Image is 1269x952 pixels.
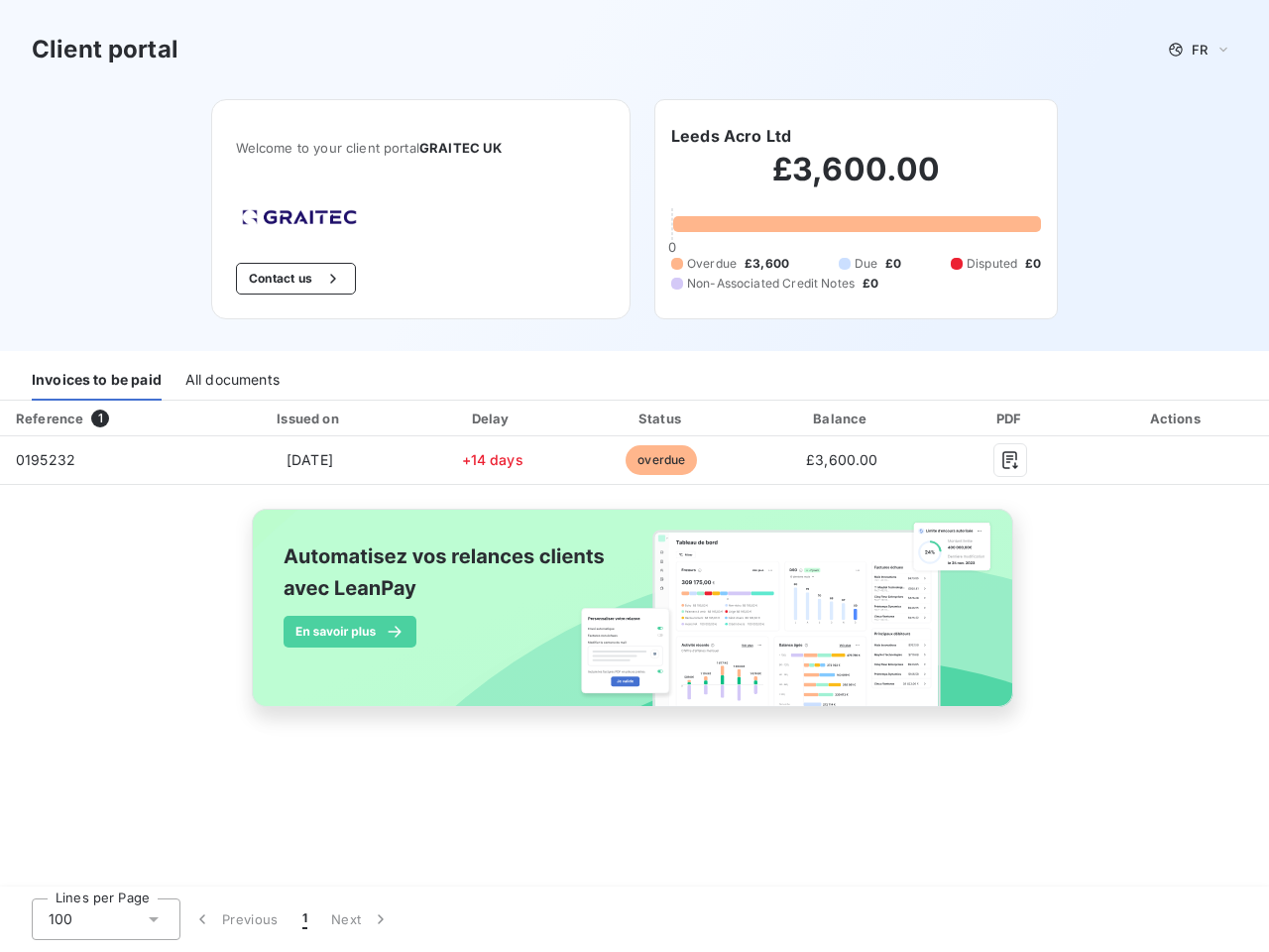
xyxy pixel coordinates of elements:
[234,497,1035,741] img: banner
[32,359,162,401] div: Invoices to be paid
[668,239,676,255] span: 0
[885,255,901,273] span: £0
[185,359,280,401] div: All documents
[214,409,405,428] div: Issued on
[579,409,744,428] div: Status
[413,409,571,428] div: Delay
[302,909,307,929] span: 1
[687,255,737,273] span: Overdue
[319,898,403,940] button: Next
[236,203,363,231] img: Company logo
[940,409,1081,428] div: PDF
[1089,409,1265,428] div: Actions
[863,275,878,293] span: £0
[1192,42,1208,58] span: FR
[236,140,606,156] span: Welcome to your client portal
[967,255,1017,273] span: Disputed
[462,451,523,468] span: +14 days
[32,32,178,67] h3: Client portal
[419,140,503,156] span: GRAITEC UK
[806,451,877,468] span: £3,600.00
[687,275,855,293] span: Non-Associated Credit Notes
[1025,255,1041,273] span: £0
[287,451,333,468] span: [DATE]
[626,445,697,475] span: overdue
[752,409,933,428] div: Balance
[91,410,109,427] span: 1
[671,124,791,148] h6: Leeds Acro Ltd
[671,150,1041,209] h2: £3,600.00
[290,898,319,940] button: 1
[180,898,290,940] button: Previous
[236,263,356,295] button: Contact us
[49,909,72,929] span: 100
[16,411,83,426] div: Reference
[16,451,75,468] span: 0195232
[745,255,789,273] span: £3,600
[855,255,877,273] span: Due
